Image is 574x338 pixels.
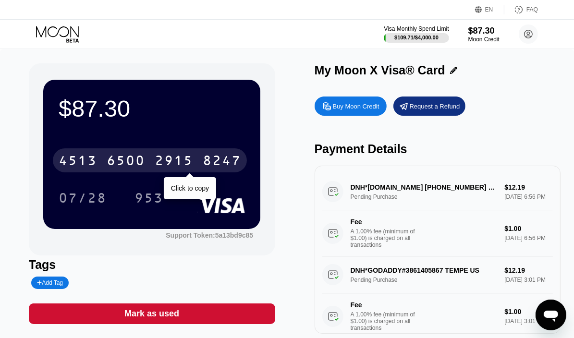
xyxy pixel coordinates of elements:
div: Mark as used [29,303,275,324]
div: Add Tag [37,279,63,286]
div: Visa Monthly Spend Limit$109.71/$4,000.00 [384,25,449,43]
div: Support Token:5a13bd9c85 [166,231,253,239]
div: Visa Monthly Spend Limit [384,25,449,32]
div: FeeA 1.00% fee (minimum of $1.00) is charged on all transactions$1.00[DATE] 6:56 PM [322,210,553,256]
div: $109.71 / $4,000.00 [394,35,439,40]
div: [DATE] 6:56 PM [504,235,553,241]
div: Support Token: 5a13bd9c85 [166,231,253,239]
div: Add Tag [31,277,69,289]
div: 8247 [203,154,241,169]
div: EN [485,6,493,13]
div: Click to copy [171,184,209,192]
div: 4513650029158247 [53,148,247,172]
div: Request a Refund [410,102,460,110]
div: Request a Refund [393,97,465,116]
div: $87.30Moon Credit [468,26,500,43]
div: Moon Credit [468,36,500,43]
div: 953 [127,186,171,210]
div: Tags [29,258,275,272]
div: 6500 [107,154,145,169]
div: My Moon X Visa® Card [315,63,445,77]
div: Fee [351,301,418,309]
div: A 1.00% fee (minimum of $1.00) is charged on all transactions [351,311,423,331]
div: $87.30 [468,26,500,36]
div: 07/28 [51,186,114,210]
iframe: 메시징 창을 시작하는 버튼 [536,300,566,330]
div: Mark as used [124,308,179,319]
div: [DATE] 3:01 PM [504,318,553,325]
div: Buy Moon Credit [315,97,387,116]
div: A 1.00% fee (minimum of $1.00) is charged on all transactions [351,228,423,248]
div: FAQ [526,6,538,13]
div: $87.30 [59,95,245,122]
div: Buy Moon Credit [333,102,379,110]
div: $1.00 [504,225,553,232]
div: Fee [351,218,418,226]
div: FAQ [504,5,538,14]
div: 4513 [59,154,97,169]
div: 953 [134,192,163,207]
div: 2915 [155,154,193,169]
div: Payment Details [315,142,561,156]
div: 07/28 [59,192,107,207]
div: $1.00 [504,308,553,315]
div: EN [475,5,504,14]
